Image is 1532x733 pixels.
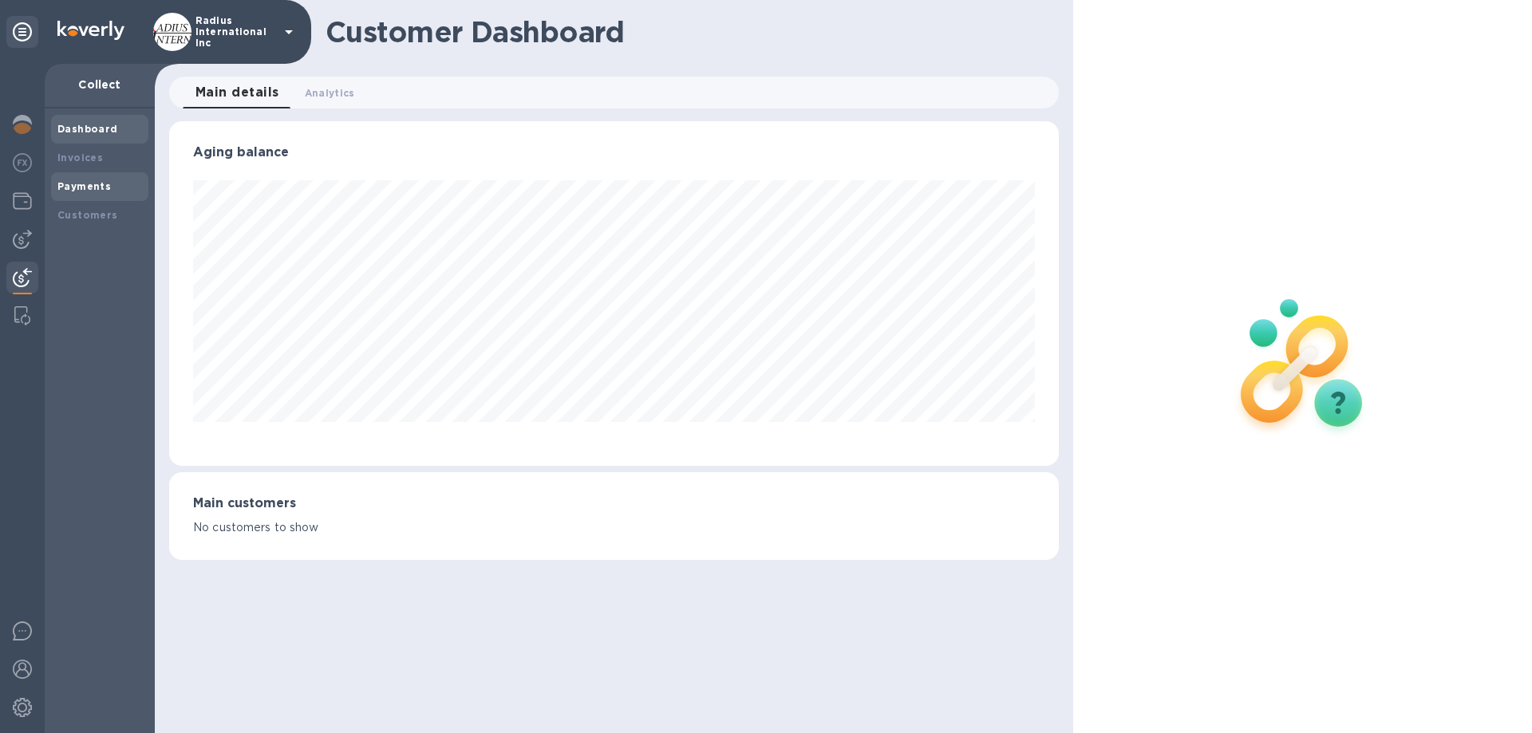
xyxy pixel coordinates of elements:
h3: Aging balance [193,145,1035,160]
h1: Customer Dashboard [326,15,1048,49]
b: Customers [57,209,118,221]
img: Foreign exchange [13,153,32,172]
p: Collect [57,77,142,93]
h3: Main customers [193,496,1035,511]
b: Payments [57,180,111,192]
span: Analytics [305,85,355,101]
div: Unpin categories [6,16,38,48]
span: Main details [195,81,279,104]
b: Dashboard [57,123,118,135]
img: Wallets [13,191,32,211]
img: Logo [57,21,124,40]
p: No customers to show [193,519,1035,536]
p: Radius International Inc [195,15,275,49]
b: Invoices [57,152,103,164]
